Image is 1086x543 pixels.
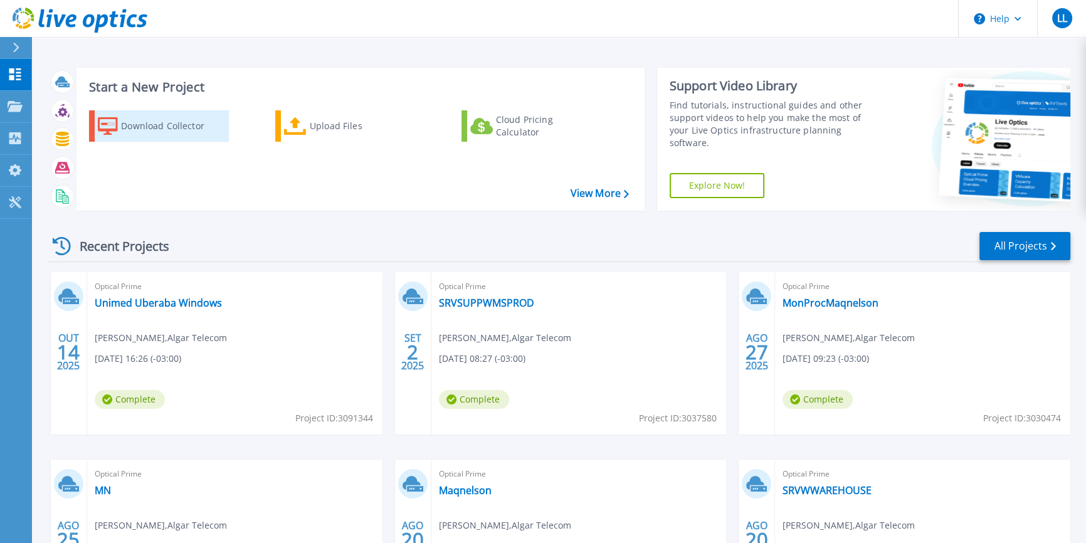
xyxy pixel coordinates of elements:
[89,80,628,94] h3: Start a New Project
[295,411,373,425] span: Project ID: 3091344
[783,280,1063,293] span: Optical Prime
[95,467,375,481] span: Optical Prime
[745,329,769,375] div: AGO 2025
[57,347,80,357] span: 14
[783,467,1063,481] span: Optical Prime
[1057,13,1067,23] span: LL
[121,113,221,139] div: Download Collector
[783,331,915,345] span: [PERSON_NAME] , Algar Telecom
[439,331,571,345] span: [PERSON_NAME] , Algar Telecom
[439,467,719,481] span: Optical Prime
[670,99,879,149] div: Find tutorials, instructional guides and other support videos to help you make the most of your L...
[95,519,227,532] span: [PERSON_NAME] , Algar Telecom
[95,352,181,366] span: [DATE] 16:26 (-03:00)
[439,390,509,409] span: Complete
[95,390,165,409] span: Complete
[48,231,186,261] div: Recent Projects
[746,347,768,357] span: 27
[783,519,915,532] span: [PERSON_NAME] , Algar Telecom
[639,411,717,425] span: Project ID: 3037580
[439,484,492,497] a: Maqnelson
[439,297,534,309] a: SRVSUPPWMSPROD
[95,484,111,497] a: MN
[496,113,596,139] div: Cloud Pricing Calculator
[56,329,80,375] div: OUT 2025
[310,113,410,139] div: Upload Files
[670,173,765,198] a: Explore Now!
[401,329,424,375] div: SET 2025
[95,280,375,293] span: Optical Prime
[439,352,525,366] span: [DATE] 08:27 (-03:00)
[461,110,601,142] a: Cloud Pricing Calculator
[439,519,571,532] span: [PERSON_NAME] , Algar Telecom
[783,484,872,497] a: SRVWWAREHOUSE
[983,411,1061,425] span: Project ID: 3030474
[95,297,222,309] a: Unimed Uberaba Windows
[439,280,719,293] span: Optical Prime
[570,187,628,199] a: View More
[89,110,229,142] a: Download Collector
[783,297,878,309] a: MonProcMaqnelson
[275,110,415,142] a: Upload Files
[979,232,1070,260] a: All Projects
[783,390,853,409] span: Complete
[670,78,879,94] div: Support Video Library
[95,331,227,345] span: [PERSON_NAME] , Algar Telecom
[407,347,418,357] span: 2
[783,352,869,366] span: [DATE] 09:23 (-03:00)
